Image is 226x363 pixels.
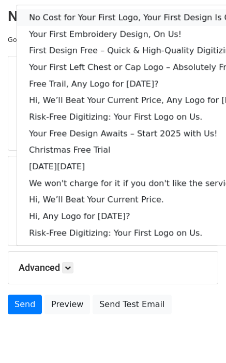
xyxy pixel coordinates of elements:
a: Send Test Email [93,295,171,314]
small: Google Sheet: [8,36,88,43]
a: Send [8,295,42,314]
a: Preview [44,295,90,314]
h5: Advanced [19,262,207,273]
h2: New Campaign [8,8,218,25]
iframe: Chat Widget [174,313,226,363]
